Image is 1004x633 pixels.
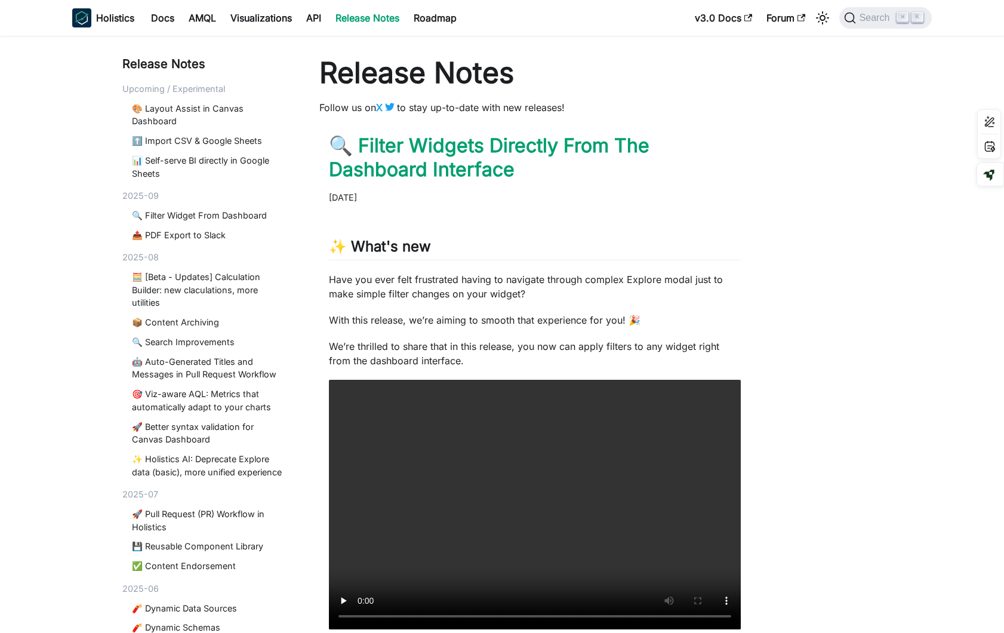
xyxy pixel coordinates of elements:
[132,560,286,573] a: ✅ Content Endorsement
[132,209,286,222] a: 🔍 Filter Widget From Dashboard
[122,55,291,633] nav: Blog recent posts navigation
[376,102,383,113] b: X
[329,380,741,629] video: Your browser does not support embedding video, but you can .
[122,82,291,96] div: Upcoming / Experimental
[122,189,291,202] div: 2025-09
[132,420,286,446] a: 🚀 Better syntax validation for Canvas Dashboard
[329,313,741,327] p: With this release, we’re aiming to smooth that experience for you! 🎉
[132,271,286,309] a: 🧮 [Beta - Updates] Calculation Builder: new claculations, more utilities
[132,102,286,128] a: 🎨 Layout Assist in Canvas Dashboard
[329,134,649,181] a: 🔍 Filter Widgets Directly From The Dashboard Interface
[376,102,397,113] a: X
[132,602,286,615] a: 🧨 Dynamic Data Sources
[144,8,181,27] a: Docs
[897,12,908,23] kbd: ⌘
[122,55,291,73] div: Release Notes
[329,192,357,202] time: [DATE]
[132,388,286,413] a: 🎯 Viz-aware AQL: Metrics that automatically adapt to your charts
[122,582,291,595] div: 2025-06
[328,8,406,27] a: Release Notes
[132,540,286,553] a: 💾 Reusable Component Library
[132,336,286,349] a: 🔍 Search Improvements
[122,251,291,264] div: 2025-08
[329,272,741,301] p: Have you ever felt frustrated having to navigate through complex Explore modal just to make simpl...
[132,453,286,478] a: ✨ Holistics AI: Deprecate Explore data (basic), more unified experience
[856,13,897,23] span: Search
[759,8,812,27] a: Forum
[132,508,286,533] a: 🚀 Pull Request (PR) Workflow in Holistics
[329,339,741,368] p: We’re thrilled to share that in this release, you now can apply filters to any widget right from ...
[319,55,750,91] h1: Release Notes
[132,134,286,148] a: ⬆️ Import CSV & Google Sheets
[132,316,286,329] a: 📦 Content Archiving
[72,8,134,27] a: HolisticsHolistics
[688,8,759,27] a: v3.0 Docs
[813,8,832,27] button: Switch between dark and light mode (currently light mode)
[406,8,464,27] a: Roadmap
[122,488,291,501] div: 2025-07
[839,7,932,29] button: Search (Command+K)
[72,8,91,27] img: Holistics
[132,355,286,381] a: 🤖 Auto-Generated Titles and Messages in Pull Request Workflow
[96,11,134,25] b: Holistics
[132,154,286,180] a: 📊 Self-serve BI directly in Google Sheets
[911,12,923,23] kbd: K
[181,8,223,27] a: AMQL
[223,8,299,27] a: Visualizations
[132,229,286,242] a: 📤 PDF Export to Slack
[299,8,328,27] a: API
[329,238,741,260] h2: ✨ What's new
[319,100,750,115] p: Follow us on to stay up-to-date with new releases!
